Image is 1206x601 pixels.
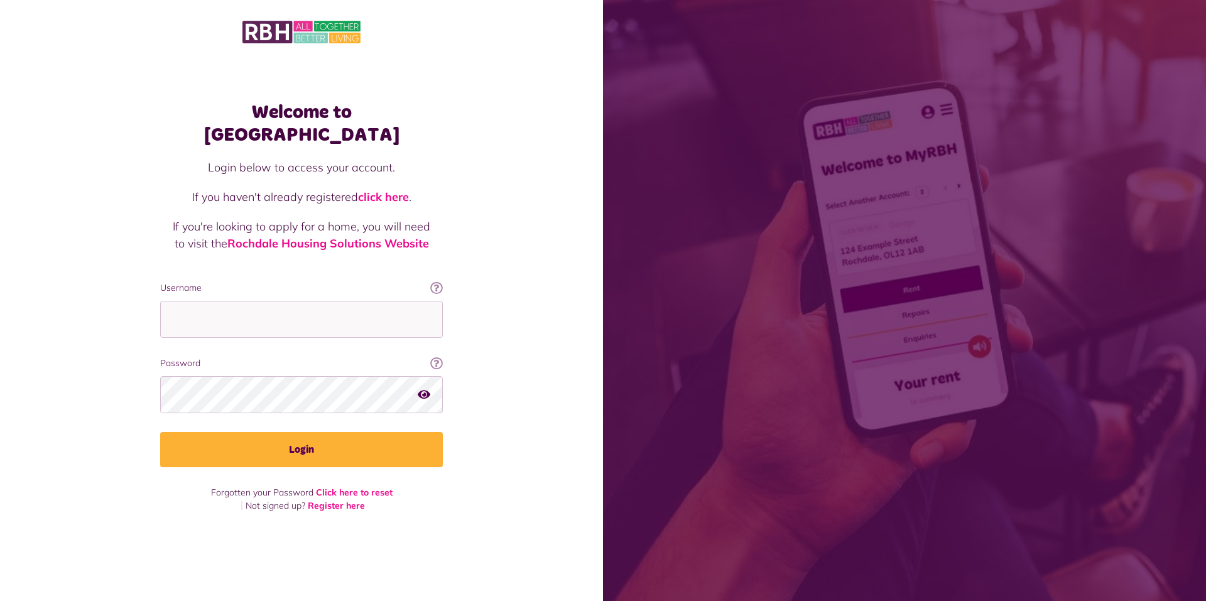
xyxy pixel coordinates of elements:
[160,281,443,295] label: Username
[160,432,443,467] button: Login
[211,487,313,498] span: Forgotten your Password
[308,500,365,511] a: Register here
[246,500,305,511] span: Not signed up?
[358,190,409,204] a: click here
[173,218,430,252] p: If you're looking to apply for a home, you will need to visit the
[173,188,430,205] p: If you haven't already registered .
[160,101,443,146] h1: Welcome to [GEOGRAPHIC_DATA]
[173,159,430,176] p: Login below to access your account.
[227,236,429,251] a: Rochdale Housing Solutions Website
[160,357,443,370] label: Password
[242,19,361,45] img: MyRBH
[316,487,393,498] a: Click here to reset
